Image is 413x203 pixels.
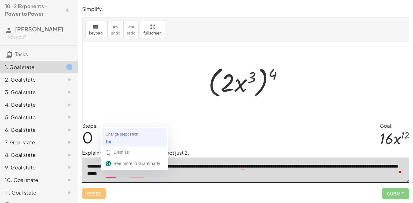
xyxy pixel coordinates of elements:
i: Task not started. [65,101,73,109]
span: redo [127,31,135,35]
i: Task started. [65,63,73,71]
div: 3. Goal state [5,88,55,96]
i: Task not started. [65,76,73,83]
i: undo [112,23,118,31]
span: 0 [82,128,93,147]
div: Not you? [8,34,73,40]
i: Task not started. [65,88,73,96]
div: 6. Goal state [5,126,55,134]
span: undo [111,31,120,35]
label: Steps: [82,122,98,129]
i: redo [128,23,134,31]
i: Task not started. [65,176,73,184]
i: Task not started. [65,164,73,171]
span: keypad [89,31,103,35]
p: Explain why the answer has a 16 and not just 2. [82,149,409,157]
div: 9. Goal state [5,164,55,171]
h4: 10-2 Exponents - Power to Power [5,3,62,18]
button: redoredo [123,21,139,38]
div: 11. Goal state [5,189,55,196]
span: fullscreen [144,31,162,35]
i: Task not started. [65,139,73,146]
span: Tasks [15,51,28,57]
div: 4. Goal state [5,101,55,109]
div: Goal: [380,122,409,130]
i: keyboard [93,23,99,31]
p: Simplify. [82,6,409,13]
textarea: To enrich screen reader interactions, please activate Accessibility in Grammarly extension settings [82,158,409,183]
div: 8. Goal state [5,151,55,159]
button: fullscreen [140,21,165,38]
i: Task not started. [65,151,73,159]
div: 7. Goal state [5,139,55,146]
button: keyboardkeypad [86,21,106,38]
div: 1. Goal state [5,63,55,71]
span: [PERSON_NAME] [15,25,63,33]
i: Task not started. [65,126,73,134]
div: 10. Goal state [5,176,55,184]
button: undoundo [107,21,124,38]
i: Task not started. [65,114,73,121]
div: 5. Goal state [5,114,55,121]
i: Task not started. [65,189,73,196]
div: 2. Goal state [5,76,55,83]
